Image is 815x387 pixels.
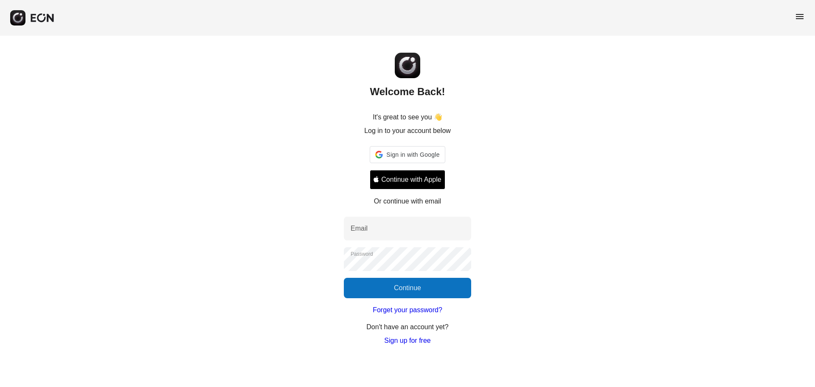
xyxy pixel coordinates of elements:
[386,150,439,160] span: Sign in with Google
[373,305,442,315] a: Forget your password?
[384,336,430,346] a: Sign up for free
[795,11,805,22] span: menu
[373,112,442,122] p: It's great to see you 👋
[370,170,445,189] button: Signin with apple ID
[374,196,441,206] p: Or continue with email
[370,85,445,99] h2: Welcome Back!
[370,146,445,163] div: Sign in with Google
[366,322,448,332] p: Don't have an account yet?
[364,126,451,136] p: Log in to your account below
[344,278,471,298] button: Continue
[351,223,368,234] label: Email
[351,251,373,257] label: Password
